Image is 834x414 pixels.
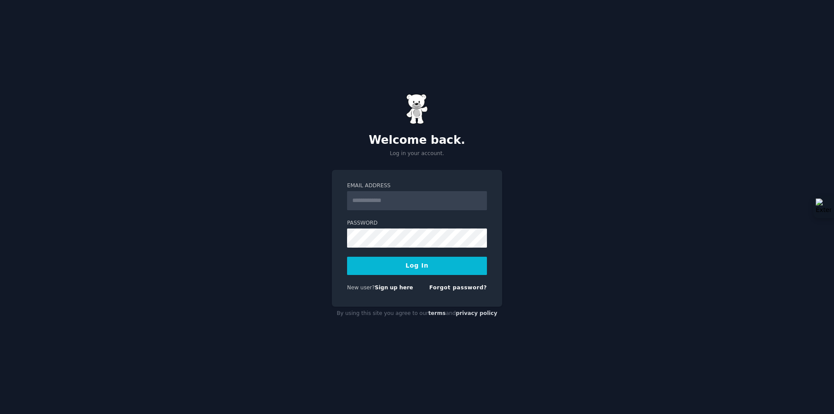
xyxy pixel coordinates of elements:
[347,182,487,190] label: Email Address
[375,285,413,291] a: Sign up here
[347,257,487,275] button: Log In
[332,133,502,147] h2: Welcome back.
[332,307,502,321] div: By using this site you agree to our and
[429,285,487,291] a: Forgot password?
[347,219,487,227] label: Password
[816,199,831,216] img: Extension Icon
[406,94,428,124] img: Gummy Bear
[332,150,502,158] p: Log in your account.
[456,310,497,316] a: privacy policy
[347,285,375,291] span: New user?
[428,310,446,316] a: terms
